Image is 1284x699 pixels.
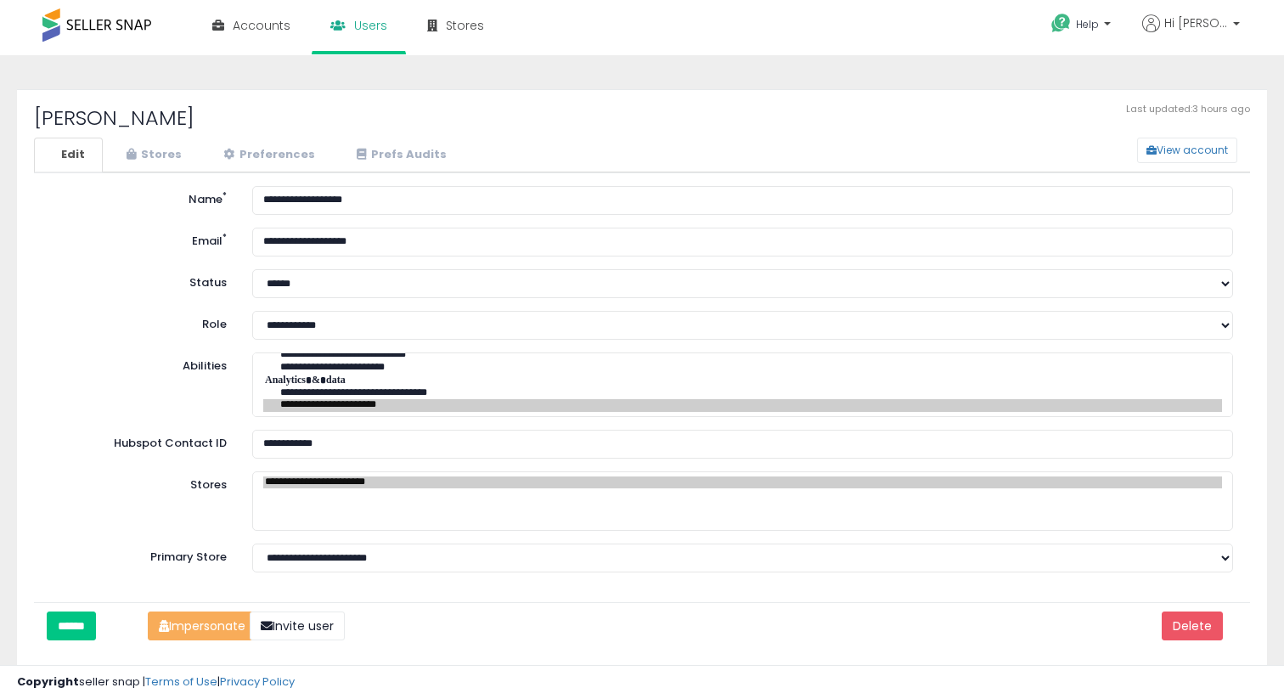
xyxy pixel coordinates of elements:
button: Delete [1162,612,1223,640]
label: Status [38,269,239,291]
a: Prefs Audits [335,138,465,172]
div: seller snap | | [17,674,295,691]
h2: [PERSON_NAME] [34,107,1250,129]
label: Email [38,228,239,250]
strong: Copyright [17,674,79,690]
a: Preferences [201,138,333,172]
a: View account [1124,138,1150,163]
i: Get Help [1050,13,1072,34]
label: Hubspot Contact ID [38,430,239,452]
span: Stores [446,17,484,34]
a: Terms of Use [145,674,217,690]
button: Invite user [250,612,345,640]
button: View account [1137,138,1237,163]
label: Role [38,311,239,333]
span: Help [1076,17,1099,31]
label: Name [38,186,239,208]
label: Abilities [183,358,227,375]
span: Users [354,17,387,34]
span: Accounts [233,17,290,34]
a: Privacy Policy [220,674,295,690]
label: Stores [38,471,239,493]
button: Impersonate [148,612,256,640]
a: Edit [34,138,103,172]
a: Stores [104,138,200,172]
span: Last updated: 3 hours ago [1126,103,1250,116]
span: Hi [PERSON_NAME] [1164,14,1228,31]
a: Hi [PERSON_NAME] [1142,14,1240,53]
label: Primary Store [38,544,239,566]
